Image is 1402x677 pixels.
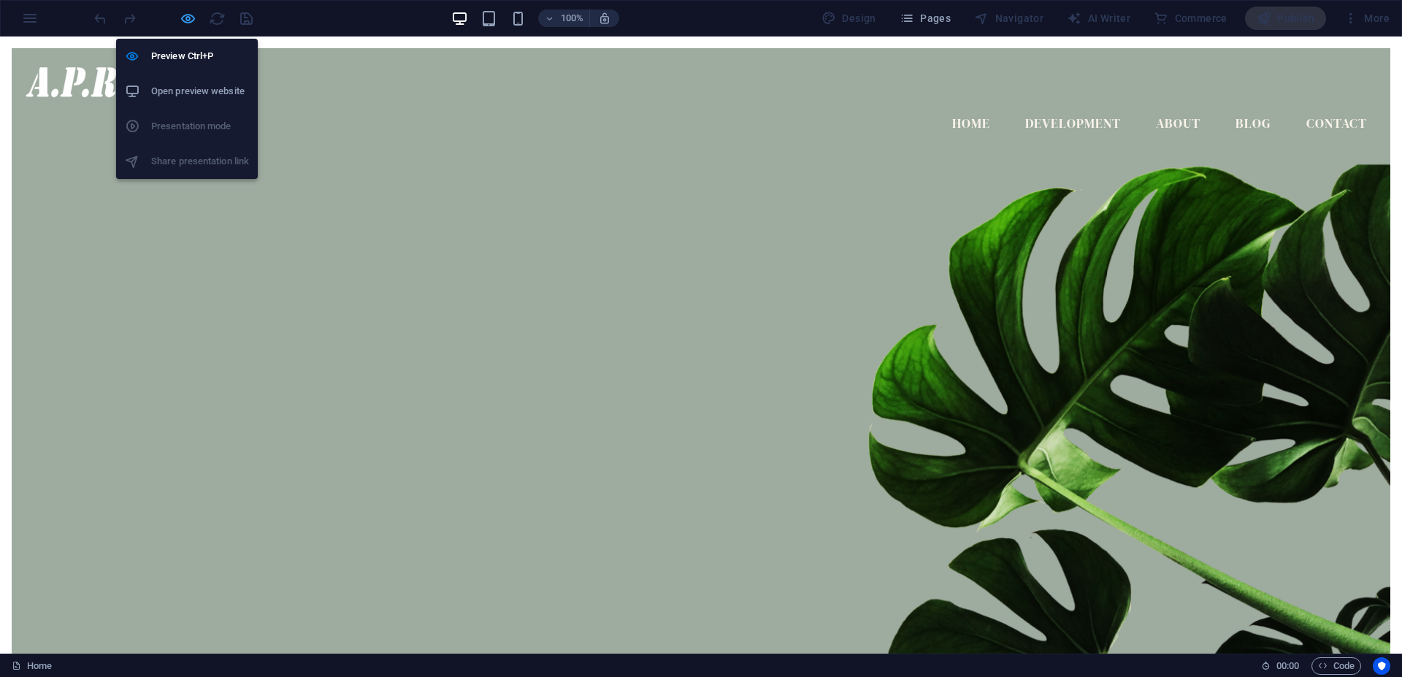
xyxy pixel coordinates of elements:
[900,11,951,26] span: Pages
[1311,657,1361,675] button: Code
[598,12,611,25] i: On resize automatically adjust zoom level to fit chosen device.
[1295,69,1379,106] a: Contact
[941,69,1002,106] a: Home
[151,83,249,100] h6: Open preview website
[560,9,583,27] h6: 100%
[1014,69,1133,106] a: Development
[151,47,249,65] h6: Preview Ctrl+P
[12,657,52,675] a: Click to cancel selection. Double-click to open Pages
[894,7,957,30] button: Pages
[1373,657,1390,675] button: Usercentrics
[1276,657,1299,675] span: 00 00
[1224,69,1283,106] a: Blog
[538,9,590,27] button: 100%
[1261,657,1300,675] h6: Session time
[1318,657,1355,675] span: Code
[1287,660,1289,671] span: :
[1144,69,1212,106] a: About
